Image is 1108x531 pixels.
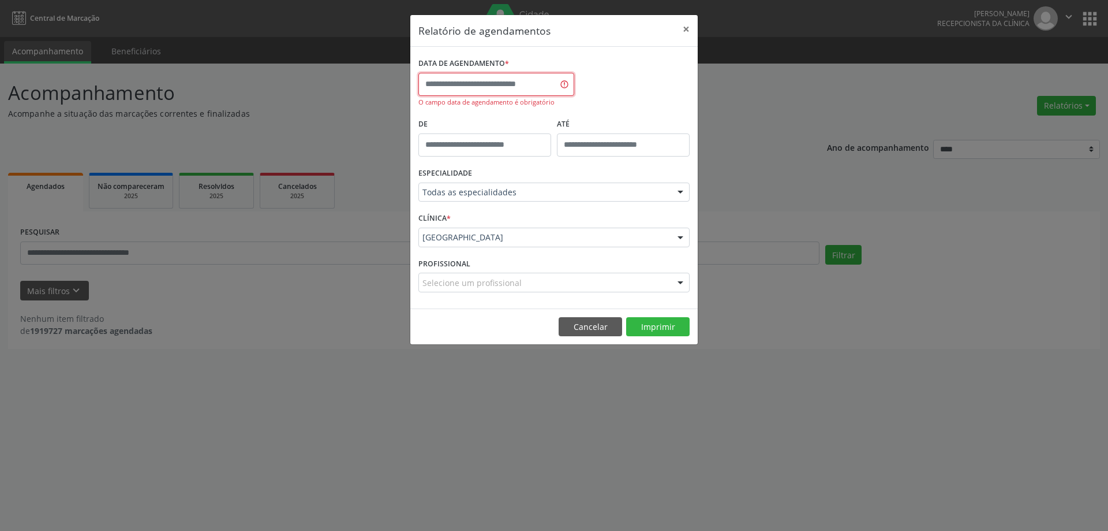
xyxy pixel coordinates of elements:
[418,55,509,73] label: DATA DE AGENDAMENTO
[422,187,666,198] span: Todas as especialidades
[418,255,470,273] label: PROFISSIONAL
[418,210,451,228] label: CLÍNICA
[418,165,472,183] label: ESPECIALIDADE
[418,23,551,38] h5: Relatório de agendamentos
[422,232,666,243] span: [GEOGRAPHIC_DATA]
[418,98,574,107] div: O campo data de agendamento é obrigatório
[626,317,690,337] button: Imprimir
[418,116,551,133] label: De
[675,15,698,43] button: Close
[559,317,622,337] button: Cancelar
[422,277,522,289] span: Selecione um profissional
[557,116,690,133] label: ATÉ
